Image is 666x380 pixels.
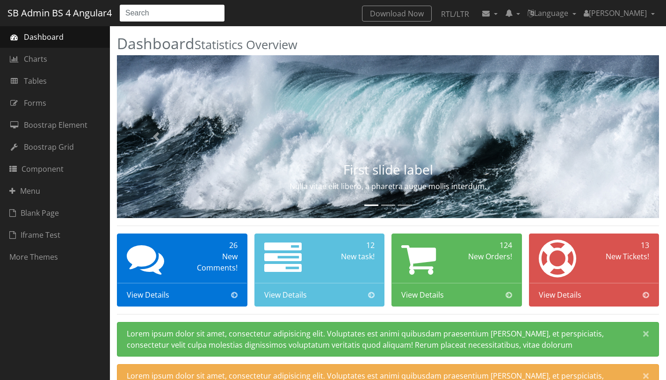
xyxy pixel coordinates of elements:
input: Search [119,4,225,22]
div: New task! [323,251,375,262]
span: View Details [127,289,169,300]
div: 12 [323,240,375,251]
span: View Details [401,289,444,300]
div: New Comments! [186,251,238,273]
span: View Details [264,289,307,300]
div: New Orders! [460,251,512,262]
p: Nulla vitae elit libero, a pharetra augue mollis interdum. [198,181,578,192]
div: 124 [460,240,512,251]
span: Menu [9,185,40,197]
h2: Dashboard [117,35,659,51]
img: Random first slide [117,55,659,218]
a: Download Now [362,6,432,22]
div: New Tickets! [597,251,649,262]
a: SB Admin BS 4 Angular4 [7,4,112,22]
a: Language [524,4,580,22]
span: View Details [539,289,581,300]
div: 13 [597,240,649,251]
small: Statistics Overview [195,37,297,53]
button: Close [633,322,659,345]
a: RTL/LTR [434,6,477,22]
div: Lorem ipsum dolor sit amet, consectetur adipisicing elit. Voluptates est animi quibusdam praesent... [117,322,659,357]
div: 26 [186,240,238,251]
h3: First slide label [198,162,578,177]
span: × [643,327,649,340]
a: [PERSON_NAME] [580,4,659,22]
